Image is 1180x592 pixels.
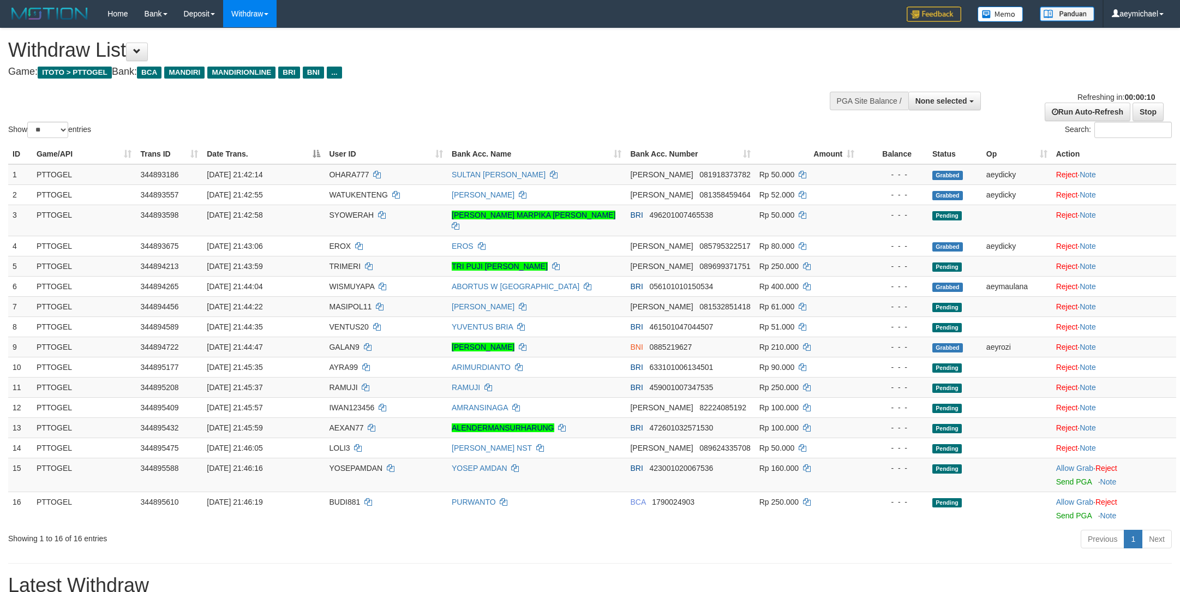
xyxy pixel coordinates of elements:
[1080,282,1096,291] a: Note
[630,170,693,179] span: [PERSON_NAME]
[140,403,178,412] span: 344895409
[932,191,963,200] span: Grabbed
[452,423,554,432] a: ALENDERMANSURHARUNG
[1080,211,1096,219] a: Note
[932,464,962,474] span: Pending
[982,144,1052,164] th: Op: activate to sort column ascending
[140,498,178,506] span: 344895610
[630,282,643,291] span: BRI
[329,322,368,331] span: VENTUS20
[863,342,924,352] div: - - -
[207,403,262,412] span: [DATE] 21:45:57
[1056,242,1078,250] a: Reject
[329,190,387,199] span: WATUKENTENG
[1056,343,1078,351] a: Reject
[759,464,799,473] span: Rp 160.000
[630,262,693,271] span: [PERSON_NAME]
[8,184,32,205] td: 2
[1124,530,1142,548] a: 1
[452,498,496,506] a: PURWANTO
[863,169,924,180] div: - - -
[8,377,32,397] td: 11
[452,363,511,372] a: ARIMURDIANTO
[1052,377,1176,397] td: ·
[140,170,178,179] span: 344893186
[207,282,262,291] span: [DATE] 21:44:04
[699,403,746,412] span: Copy 82224085192 to clipboard
[207,242,262,250] span: [DATE] 21:43:06
[982,236,1052,256] td: aeydicky
[830,92,908,110] div: PGA Site Balance /
[207,67,275,79] span: MANDIRIONLINE
[863,442,924,453] div: - - -
[1052,276,1176,296] td: ·
[8,397,32,417] td: 12
[32,316,136,337] td: PTTOGEL
[202,144,325,164] th: Date Trans.: activate to sort column descending
[329,464,382,473] span: YOSEPAMDAN
[140,444,178,452] span: 344895475
[329,363,358,372] span: AYRA99
[932,424,962,433] span: Pending
[1080,363,1096,372] a: Note
[1095,498,1117,506] a: Reject
[27,122,68,138] select: Showentries
[8,256,32,276] td: 5
[1052,236,1176,256] td: ·
[932,262,962,272] span: Pending
[759,383,799,392] span: Rp 250.000
[978,7,1023,22] img: Button%20Memo.svg
[1080,302,1096,311] a: Note
[932,498,962,507] span: Pending
[8,276,32,296] td: 6
[140,242,178,250] span: 344893675
[759,262,799,271] span: Rp 250.000
[1052,256,1176,276] td: ·
[699,262,750,271] span: Copy 089699371751 to clipboard
[1095,464,1117,473] a: Reject
[1142,530,1172,548] a: Next
[8,316,32,337] td: 8
[329,282,374,291] span: WISMUYAPA
[8,122,91,138] label: Show entries
[8,438,32,458] td: 14
[8,164,32,185] td: 1
[1056,282,1078,291] a: Reject
[630,242,693,250] span: [PERSON_NAME]
[1056,498,1093,506] a: Allow Grab
[140,211,178,219] span: 344893598
[1056,363,1078,372] a: Reject
[329,242,351,250] span: EROX
[140,464,178,473] span: 344895588
[207,423,262,432] span: [DATE] 21:45:59
[1056,423,1078,432] a: Reject
[932,404,962,413] span: Pending
[859,144,928,164] th: Balance
[207,444,262,452] span: [DATE] 21:46:05
[932,242,963,252] span: Grabbed
[207,383,262,392] span: [DATE] 21:45:37
[8,417,32,438] td: 13
[1052,164,1176,185] td: ·
[32,377,136,397] td: PTTOGEL
[32,256,136,276] td: PTTOGEL
[452,211,615,219] a: [PERSON_NAME] MARPIKA [PERSON_NAME]
[329,170,369,179] span: OHARA777
[207,343,262,351] span: [DATE] 21:44:47
[982,337,1052,357] td: aeyrozi
[932,283,963,292] span: Grabbed
[863,402,924,413] div: - - -
[140,322,178,331] span: 344894589
[164,67,205,79] span: MANDIRI
[327,67,342,79] span: ...
[8,296,32,316] td: 7
[630,383,643,392] span: BRI
[759,444,795,452] span: Rp 50.000
[1133,103,1164,121] a: Stop
[1052,357,1176,377] td: ·
[1056,464,1095,473] span: ·
[630,423,643,432] span: BRI
[1052,184,1176,205] td: ·
[1080,423,1096,432] a: Note
[1100,477,1117,486] a: Note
